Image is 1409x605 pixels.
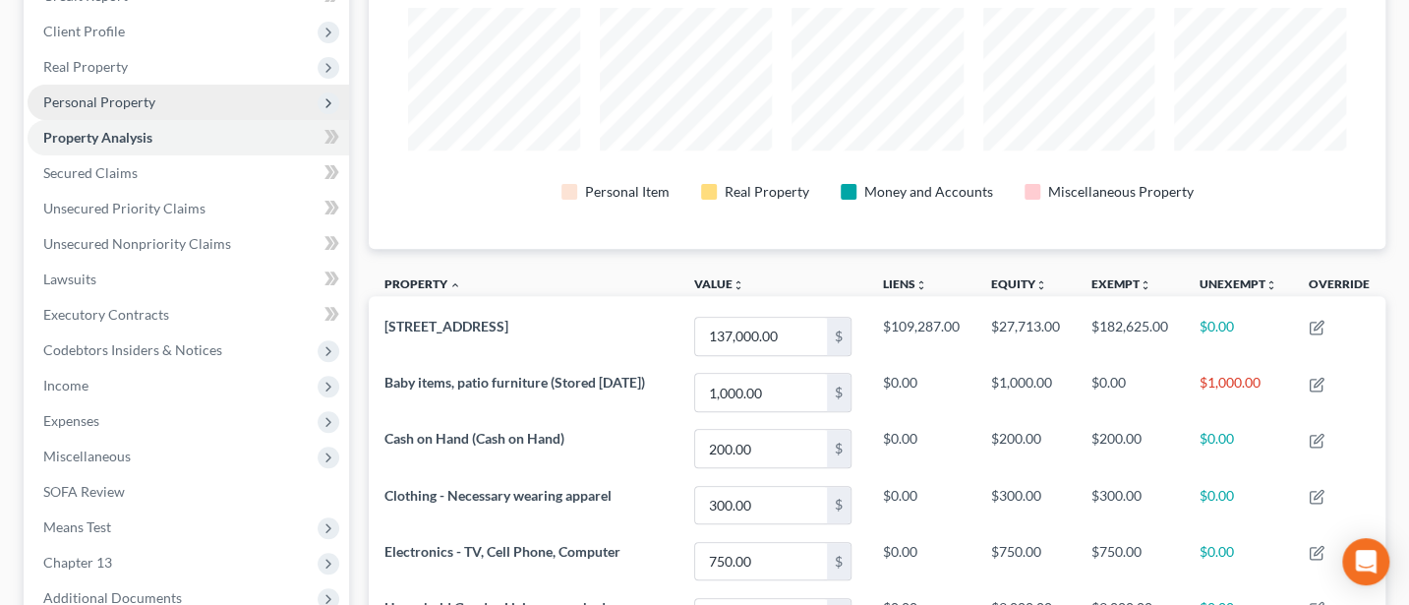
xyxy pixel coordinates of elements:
div: Money and Accounts [864,182,993,202]
td: $0.00 [1184,477,1293,533]
td: $0.00 [867,533,975,589]
span: Clothing - Necessary wearing apparel [384,487,612,504]
div: Miscellaneous Property [1048,182,1194,202]
div: $ [827,430,851,467]
span: Electronics - TV, Cell Phone, Computer [384,543,620,560]
input: 0.00 [695,318,827,355]
span: Secured Claims [43,164,138,181]
td: $750.00 [1076,533,1184,589]
a: Valueunfold_more [694,276,744,291]
i: unfold_more [1265,279,1277,291]
i: unfold_more [1140,279,1151,291]
a: Unsecured Nonpriority Claims [28,226,349,262]
span: Unsecured Nonpriority Claims [43,235,231,252]
td: $200.00 [975,421,1076,477]
a: SOFA Review [28,474,349,510]
span: SOFA Review [43,483,125,500]
span: Miscellaneous [43,448,131,464]
td: $300.00 [975,477,1076,533]
span: Client Profile [43,23,125,39]
td: $0.00 [1076,364,1184,420]
td: $0.00 [867,421,975,477]
td: $27,713.00 [975,308,1076,364]
span: Codebtors Insiders & Notices [43,341,222,358]
a: Unsecured Priority Claims [28,191,349,226]
a: Property expand_less [384,276,461,291]
span: Cash on Hand (Cash on Hand) [384,430,564,447]
td: $0.00 [867,364,975,420]
td: $0.00 [867,477,975,533]
input: 0.00 [695,430,827,467]
input: 0.00 [695,374,827,411]
div: Open Intercom Messenger [1342,538,1389,585]
i: unfold_more [915,279,927,291]
i: unfold_more [733,279,744,291]
input: 0.00 [695,487,827,524]
span: [STREET_ADDRESS] [384,318,508,334]
th: Override [1293,265,1385,309]
input: 0.00 [695,543,827,580]
td: $0.00 [1184,308,1293,364]
div: Personal Item [585,182,670,202]
td: $182,625.00 [1076,308,1184,364]
td: $1,000.00 [975,364,1076,420]
div: $ [827,543,851,580]
div: $ [827,487,851,524]
td: $200.00 [1076,421,1184,477]
a: Executory Contracts [28,297,349,333]
span: Unsecured Priority Claims [43,200,205,216]
div: $ [827,318,851,355]
i: unfold_more [1035,279,1047,291]
a: Equityunfold_more [991,276,1047,291]
a: Property Analysis [28,120,349,155]
span: Lawsuits [43,271,96,287]
a: Secured Claims [28,155,349,191]
span: Property Analysis [43,129,152,146]
span: Chapter 13 [43,554,112,571]
a: Exemptunfold_more [1091,276,1151,291]
span: Personal Property [43,93,155,110]
td: $750.00 [975,533,1076,589]
div: Real Property [725,182,809,202]
td: $300.00 [1076,477,1184,533]
span: Expenses [43,412,99,429]
i: expand_less [449,279,461,291]
a: Lawsuits [28,262,349,297]
td: $0.00 [1184,421,1293,477]
a: Liensunfold_more [883,276,927,291]
span: Baby items, patio furniture (Stored [DATE]) [384,374,645,391]
a: Unexemptunfold_more [1200,276,1277,291]
td: $0.00 [1184,533,1293,589]
div: $ [827,374,851,411]
span: Real Property [43,58,128,75]
td: $109,287.00 [867,308,975,364]
span: Executory Contracts [43,306,169,323]
span: Income [43,377,88,393]
span: Means Test [43,518,111,535]
td: $1,000.00 [1184,364,1293,420]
